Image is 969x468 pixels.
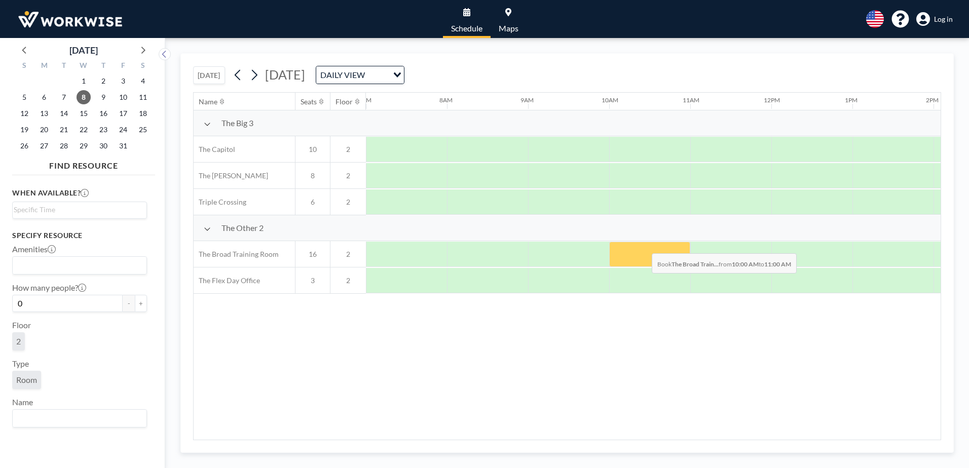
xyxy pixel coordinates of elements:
span: 16 [295,250,330,259]
b: 10:00 AM [732,260,759,268]
label: Floor [12,320,31,330]
span: Sunday, October 19, 2025 [17,123,31,137]
span: Friday, October 10, 2025 [116,90,130,104]
b: The Broad Train... [672,260,719,268]
span: The Flex Day Office [194,276,260,285]
span: Log in [934,15,953,24]
span: Monday, October 27, 2025 [37,139,51,153]
div: M [34,60,54,73]
span: 2 [330,171,366,180]
span: 10 [295,145,330,154]
span: Wednesday, October 29, 2025 [77,139,91,153]
span: Wednesday, October 1, 2025 [77,74,91,88]
span: Thursday, October 9, 2025 [96,90,110,104]
span: 8 [295,171,330,180]
div: Search for option [13,410,146,427]
span: Wednesday, October 15, 2025 [77,106,91,121]
button: [DATE] [193,66,225,84]
div: 2PM [926,96,939,104]
span: 6 [295,198,330,207]
span: Sunday, October 26, 2025 [17,139,31,153]
div: Search for option [13,257,146,274]
span: 2 [330,250,366,259]
span: Tuesday, October 7, 2025 [57,90,71,104]
div: [DATE] [69,43,98,57]
span: Thursday, October 16, 2025 [96,106,110,121]
button: + [135,295,147,312]
span: Book from to [652,253,797,274]
span: Saturday, October 11, 2025 [136,90,150,104]
span: Saturday, October 25, 2025 [136,123,150,137]
span: Triple Crossing [194,198,246,207]
input: Search for option [368,68,387,82]
div: 11AM [683,96,699,104]
div: W [74,60,94,73]
span: Schedule [451,24,482,32]
div: Seats [301,97,317,106]
span: 2 [330,276,366,285]
span: The [PERSON_NAME] [194,171,268,180]
button: - [123,295,135,312]
span: 2 [16,336,21,346]
div: 9AM [520,96,534,104]
label: Name [12,397,33,407]
span: Monday, October 13, 2025 [37,106,51,121]
span: Friday, October 24, 2025 [116,123,130,137]
span: Wednesday, October 8, 2025 [77,90,91,104]
span: Thursday, October 2, 2025 [96,74,110,88]
span: DAILY VIEW [318,68,367,82]
span: Thursday, October 23, 2025 [96,123,110,137]
div: 10AM [602,96,618,104]
span: Monday, October 6, 2025 [37,90,51,104]
span: The Other 2 [221,223,264,233]
label: How many people? [12,283,86,293]
span: [DATE] [265,67,305,82]
label: Type [12,359,29,369]
a: Log in [916,12,953,26]
input: Search for option [14,259,141,272]
span: Maps [499,24,518,32]
label: Amenities [12,244,56,254]
div: 12PM [764,96,780,104]
div: T [54,60,74,73]
span: Sunday, October 5, 2025 [17,90,31,104]
div: 8AM [439,96,453,104]
div: S [133,60,153,73]
span: Tuesday, October 28, 2025 [57,139,71,153]
span: Saturday, October 4, 2025 [136,74,150,88]
span: 2 [330,198,366,207]
div: Floor [336,97,353,106]
span: The Big 3 [221,118,253,128]
div: S [15,60,34,73]
div: T [93,60,113,73]
div: Search for option [13,202,146,217]
span: Thursday, October 30, 2025 [96,139,110,153]
span: Tuesday, October 14, 2025 [57,106,71,121]
div: Name [199,97,217,106]
h4: FIND RESOURCE [12,157,155,171]
span: Wednesday, October 22, 2025 [77,123,91,137]
span: Friday, October 31, 2025 [116,139,130,153]
span: Monday, October 20, 2025 [37,123,51,137]
span: Friday, October 17, 2025 [116,106,130,121]
span: 3 [295,276,330,285]
span: The Capitol [194,145,235,154]
div: F [113,60,133,73]
div: 1PM [845,96,858,104]
span: 2 [330,145,366,154]
div: Search for option [316,66,404,84]
b: 11:00 AM [764,260,791,268]
input: Search for option [14,412,141,425]
span: Sunday, October 12, 2025 [17,106,31,121]
span: The Broad Training Room [194,250,279,259]
span: Friday, October 3, 2025 [116,74,130,88]
span: Room [16,375,37,385]
span: Saturday, October 18, 2025 [136,106,150,121]
img: organization-logo [16,9,124,29]
input: Search for option [14,204,141,215]
h3: Specify resource [12,231,147,240]
span: Tuesday, October 21, 2025 [57,123,71,137]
